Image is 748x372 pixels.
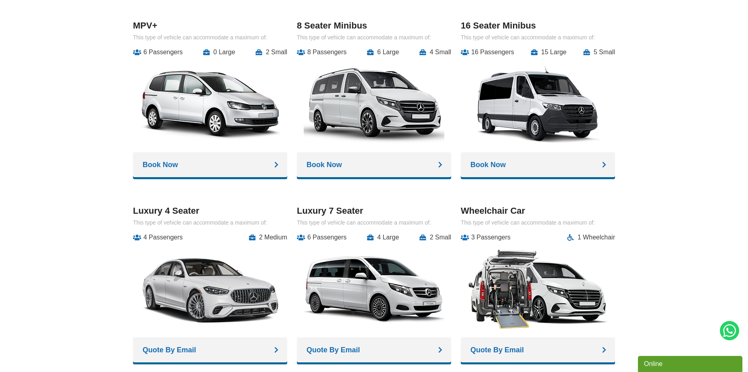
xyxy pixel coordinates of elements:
[531,49,566,56] li: 15 Large
[304,247,444,331] img: A1 Taxis 16 Seater Car
[638,354,744,372] iframe: chat widget
[249,234,287,241] li: 2 Medium
[461,234,511,241] li: 3 Passengers
[367,49,399,56] li: 6 Large
[461,152,615,177] a: Book Now
[133,234,183,241] li: 4 Passengers
[140,62,280,146] img: A1 Taxis MPV+
[297,206,451,216] h3: Luxury 7 Seater
[133,219,287,226] p: This type of vehicle can accommodate a maximum of:
[297,234,347,241] li: 6 Passengers
[367,234,399,241] li: 4 Large
[461,219,615,226] p: This type of vehicle can accommodate a maximum of:
[304,62,444,146] img: A1 Taxis 8 Seater Minibus
[297,152,451,177] a: Book Now
[419,49,451,56] li: 4 Small
[297,20,451,31] h3: 8 Seater Minibus
[468,62,608,146] img: A1 Taxis 16 Seater Minibus
[461,206,615,216] h3: Wheelchair Car
[461,337,615,362] a: Quote By Email
[297,337,451,362] a: Quote By Email
[133,20,287,31] h3: MPV+
[203,49,235,56] li: 0 Large
[255,49,287,56] li: 2 Small
[567,234,615,241] li: 1 Wheelchair
[140,247,280,331] img: A1 Taxis MPV+
[297,34,451,41] p: This type of vehicle can accommodate a maximum of:
[461,34,615,41] p: This type of vehicle can accommodate a maximum of:
[583,49,615,56] li: 5 Small
[133,206,287,216] h3: Luxury 4 Seater
[461,20,615,31] h3: 16 Seater Minibus
[297,49,347,56] li: 8 Passengers
[133,34,287,41] p: This type of vehicle can accommodate a maximum of:
[461,49,514,56] li: 16 Passengers
[419,234,451,241] li: 2 Small
[133,152,287,177] a: Book Now
[133,337,287,362] a: Quote By Email
[297,219,451,226] p: This type of vehicle can accommodate a maximum of:
[133,49,183,56] li: 6 Passengers
[468,247,608,331] img: A1 Taxis Wheelchair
